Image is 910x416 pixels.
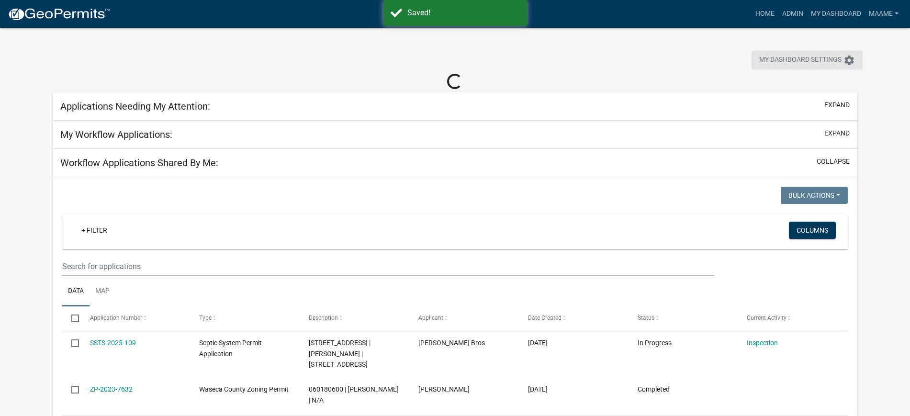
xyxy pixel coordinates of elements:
[90,339,136,347] a: SSTS-2025-109
[418,339,485,347] span: James Bros
[738,306,847,329] datatable-header-cell: Current Activity
[309,315,338,321] span: Description
[409,306,519,329] datatable-header-cell: Applicant
[62,276,90,307] a: Data
[528,339,548,347] span: 09/10/2025
[90,315,142,321] span: Application Number
[60,101,210,112] h5: Applications Needing My Attention:
[199,339,262,358] span: Septic System Permit Application
[638,385,670,393] span: Completed
[418,385,470,393] span: Blake Kuiken
[418,315,443,321] span: Applicant
[519,306,629,329] datatable-header-cell: Date Created
[90,385,133,393] a: ZP-2023-7632
[300,306,409,329] datatable-header-cell: Description
[528,315,562,321] span: Date Created
[789,222,836,239] button: Columns
[528,385,548,393] span: 09/07/2023
[190,306,300,329] datatable-header-cell: Type
[638,339,672,347] span: In Progress
[807,5,865,23] a: My Dashboard
[199,385,289,393] span: Waseca County Zoning Permit
[752,5,778,23] a: Home
[309,385,399,404] span: 060180600 | LINDSAY R WOLFF | N/A
[747,339,778,347] a: Inspection
[62,306,80,329] datatable-header-cell: Select
[865,5,902,23] a: Maame
[778,5,807,23] a: Admin
[824,128,850,138] button: expand
[759,55,842,66] span: My Dashboard Settings
[628,306,738,329] datatable-header-cell: Status
[199,315,212,321] span: Type
[90,276,115,307] a: Map
[781,187,848,204] button: Bulk Actions
[752,51,863,69] button: My Dashboard Settingssettings
[74,222,115,239] a: + Filter
[407,7,520,19] div: Saved!
[60,157,218,169] h5: Workflow Applications Shared By Me:
[824,100,850,110] button: expand
[638,315,654,321] span: Status
[62,257,714,276] input: Search for applications
[843,55,855,66] i: settings
[80,306,190,329] datatable-header-cell: Application Number
[747,315,786,321] span: Current Activity
[60,129,172,140] h5: My Workflow Applications:
[309,339,371,369] span: 14430 RICE LAKE DR | Steven Nusbaum |14430 RICE LAKE DR
[817,157,850,167] button: collapse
